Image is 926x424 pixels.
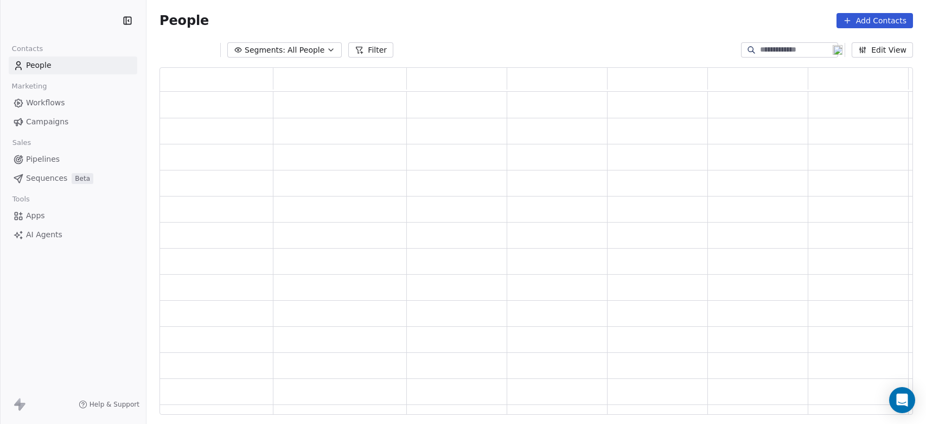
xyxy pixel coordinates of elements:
[159,12,209,29] span: People
[26,97,65,109] span: Workflows
[9,207,137,225] a: Apps
[26,210,45,222] span: Apps
[9,94,137,112] a: Workflows
[90,400,139,409] span: Help & Support
[889,387,915,413] div: Open Intercom Messenger
[8,191,34,207] span: Tools
[288,45,324,56] span: All People
[836,13,913,28] button: Add Contacts
[9,226,137,244] a: AI Agents
[9,56,137,74] a: People
[79,400,139,409] a: Help & Support
[7,78,52,94] span: Marketing
[26,116,68,128] span: Campaigns
[26,229,62,241] span: AI Agents
[8,135,36,151] span: Sales
[245,45,285,56] span: Segments:
[833,45,842,55] img: 19.png
[7,41,48,57] span: Contacts
[26,154,60,165] span: Pipelines
[9,150,137,168] a: Pipelines
[348,42,393,58] button: Filter
[852,42,913,58] button: Edit View
[72,173,93,184] span: Beta
[9,113,137,131] a: Campaigns
[26,60,52,71] span: People
[9,169,137,187] a: SequencesBeta
[26,173,67,184] span: Sequences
